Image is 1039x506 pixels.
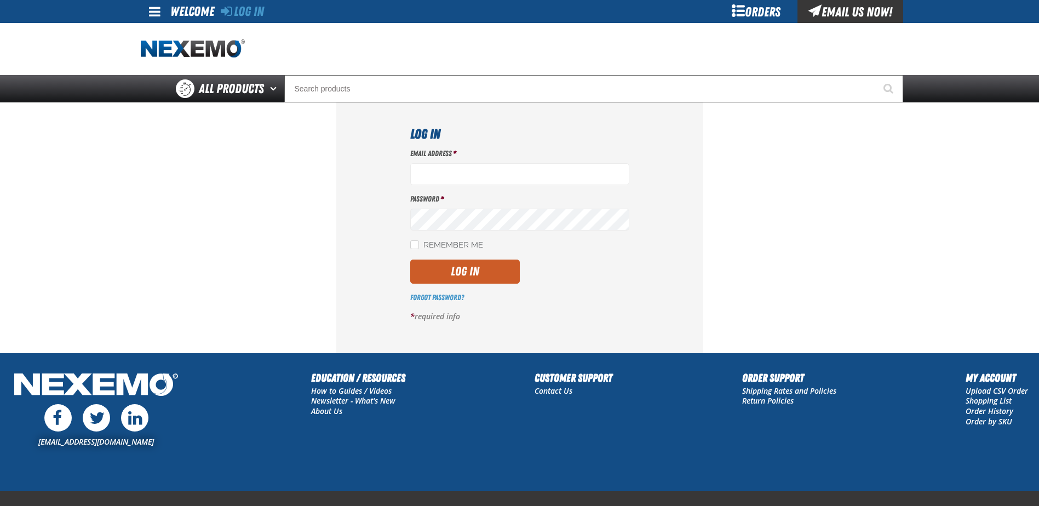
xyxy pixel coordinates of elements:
[141,39,245,59] a: Home
[311,395,395,406] a: Newsletter - What's New
[966,395,1012,406] a: Shopping List
[284,75,903,102] input: Search
[966,370,1028,386] h2: My Account
[199,79,264,99] span: All Products
[410,148,629,159] label: Email Address
[38,436,154,447] a: [EMAIL_ADDRESS][DOMAIN_NAME]
[410,240,483,251] label: Remember Me
[742,386,836,396] a: Shipping Rates and Policies
[410,312,629,322] p: required info
[311,406,342,416] a: About Us
[966,406,1013,416] a: Order History
[966,416,1012,427] a: Order by SKU
[410,240,419,249] input: Remember Me
[535,386,572,396] a: Contact Us
[966,386,1028,396] a: Upload CSV Order
[410,293,464,302] a: Forgot Password?
[410,194,629,204] label: Password
[266,75,284,102] button: Open All Products pages
[410,260,520,284] button: Log In
[221,4,264,19] a: Log In
[141,39,245,59] img: Nexemo logo
[311,370,405,386] h2: Education / Resources
[742,395,794,406] a: Return Policies
[535,370,612,386] h2: Customer Support
[410,124,629,144] h1: Log In
[876,75,903,102] button: Start Searching
[742,370,836,386] h2: Order Support
[11,370,181,402] img: Nexemo Logo
[311,386,392,396] a: How to Guides / Videos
